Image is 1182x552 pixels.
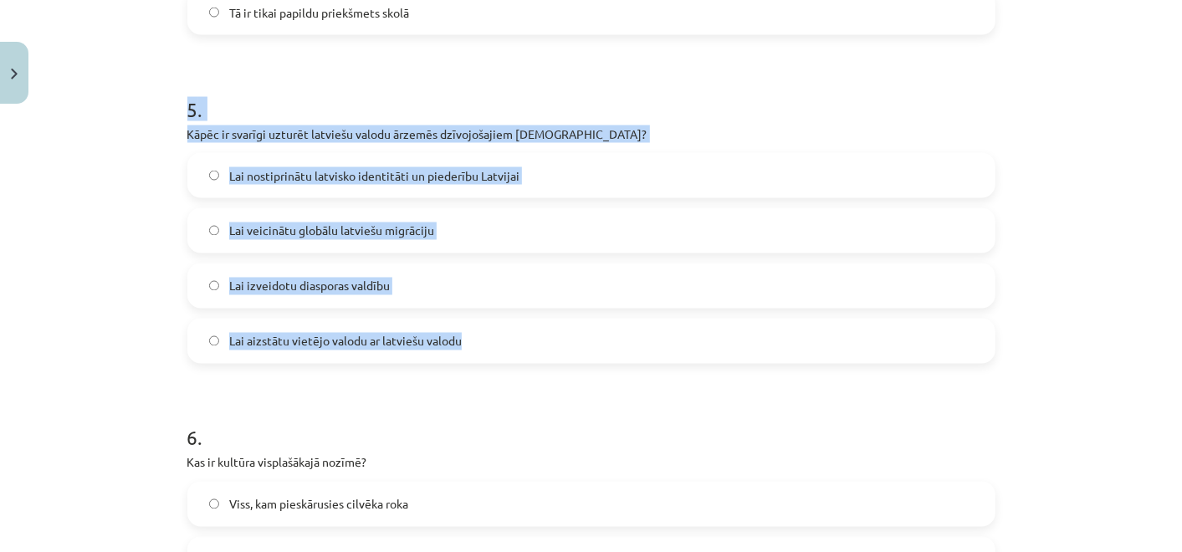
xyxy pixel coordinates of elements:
span: Viss, kam pieskārusies cilvēka roka [229,496,408,514]
input: Lai izveidotu diasporas valdību [209,281,220,292]
p: Kāpēc ir svarīgi uzturēt latviešu valodu ārzemēs dzīvojošajiem [DEMOGRAPHIC_DATA]? [187,125,995,143]
span: Lai veicinātu globālu latviešu migrāciju [229,222,434,240]
input: Lai aizstātu vietējo valodu ar latviešu valodu [209,336,220,347]
img: icon-close-lesson-0947bae3869378f0d4975bcd49f059093ad1ed9edebbc8119c70593378902aed.svg [11,69,18,79]
input: Lai nostiprinātu latvisko identitāti un piederību Latvijai [209,171,220,181]
span: Lai nostiprinātu latvisko identitāti un piederību Latvijai [229,167,519,185]
h1: 6 . [187,397,995,449]
h1: 5 . [187,69,995,120]
input: Tā ir tikai papildu priekšmets skolā [209,8,220,18]
input: Viss, kam pieskārusies cilvēka roka [209,499,220,510]
span: Tā ir tikai papildu priekšmets skolā [229,4,409,22]
p: Kas ir kultūra visplašākajā nozīmē? [187,454,995,472]
span: Lai izveidotu diasporas valdību [229,278,390,295]
input: Lai veicinātu globālu latviešu migrāciju [209,226,220,237]
span: Lai aizstātu vietējo valodu ar latviešu valodu [229,333,462,350]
